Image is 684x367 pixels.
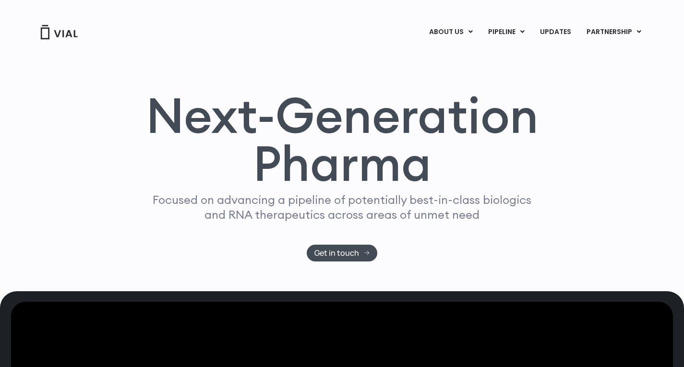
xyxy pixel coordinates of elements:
img: Vial Logo [40,25,78,39]
a: PARTNERSHIPMenu Toggle [579,24,649,40]
a: PIPELINEMenu Toggle [480,24,532,40]
h1: Next-Generation Pharma [134,91,550,188]
p: Focused on advancing a pipeline of potentially best-in-class biologics and RNA therapeutics acros... [149,192,536,222]
a: UPDATES [532,24,578,40]
span: Get in touch [314,249,359,257]
a: Get in touch [307,245,377,261]
a: ABOUT USMenu Toggle [421,24,480,40]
